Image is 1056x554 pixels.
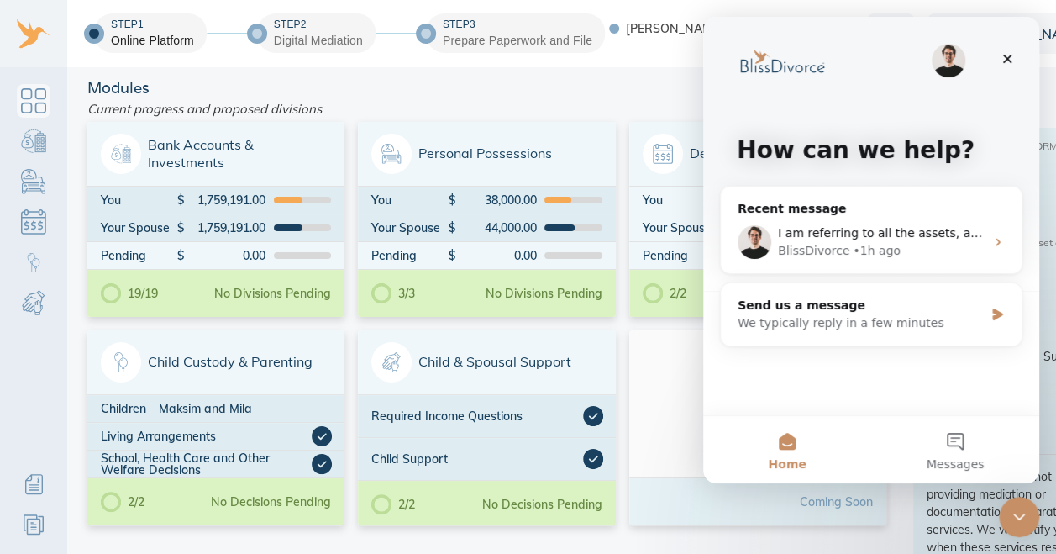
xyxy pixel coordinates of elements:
[17,84,50,118] a: Dashboard
[101,426,312,446] div: Living Arrangements
[34,298,281,315] div: We typically reply in a few minutes
[629,122,886,317] a: Debts and Other ObligationsYou$0.00Your Spouse$0.00Pending$0.002/2No Divisions Pending
[456,194,536,206] div: 38,000.00
[371,494,415,514] div: 2/2
[358,330,615,525] a: Child & Spousal SupportRequired Income QuestionsChild Support2/2No Decisions Pending
[223,441,281,453] span: Messages
[81,96,893,122] div: Current progress and proposed divisions
[111,18,194,32] div: Step 1
[177,222,186,234] div: $
[81,81,893,96] div: Modules
[456,250,536,261] div: 0.00
[371,250,448,261] div: Pending
[643,134,873,174] span: Debts and Other Obligations
[101,403,159,414] div: Children
[17,467,50,501] a: Additional Information
[17,266,319,330] div: Send us a messageWe typically reply in a few minutes
[177,194,186,206] div: $
[443,32,592,49] div: Prepare Paperwork and File
[800,496,873,508] div: Coming Soon
[449,222,457,234] div: $
[65,441,102,453] span: Home
[168,399,336,467] button: Messages
[482,499,602,510] div: No Decisions Pending
[643,222,719,234] div: Your Spouse
[101,250,177,261] div: Pending
[449,194,457,206] div: $
[186,194,265,206] div: 1,759,191.00
[643,283,686,303] div: 2/2
[371,194,448,206] div: You
[17,205,50,239] a: Debts & Obligations
[150,225,197,243] div: • 1h ago
[274,18,363,32] div: Step 2
[371,222,448,234] div: Your Spouse
[443,18,592,32] div: Step 3
[34,280,281,298] div: Send us a message
[177,250,186,261] div: $
[101,452,312,476] div: School, Health Care and Other Welfare Decisions
[75,225,146,243] div: BlissDivorce
[111,32,194,49] div: Online Platform
[17,245,50,279] a: Child Custody & Parenting
[289,27,319,57] div: Close
[101,134,331,174] span: Bank Accounts & Investments
[17,508,50,541] a: Resources
[186,250,265,261] div: 0.00
[456,222,536,234] div: 44,000.00
[101,222,177,234] div: Your Spouse
[17,124,50,158] a: Bank Accounts & Investments
[371,283,415,303] div: 3/3
[274,32,363,49] div: Digital Mediation
[371,449,582,469] div: Child Support
[999,497,1039,537] iframe: Intercom live chat
[643,194,719,206] div: You
[626,23,854,34] span: [PERSON_NAME] has joined BlissDivorce
[17,165,50,198] a: Personal Possessions
[629,330,886,525] a: HomeComing Soon
[87,330,344,525] a: Child Custody & ParentingChildrenMaksim and MilaLiving ArrangementsSchool, Health Care and Other ...
[75,209,988,223] span: I am referring to all the assets, accounts, etc. I asked for it to be unlocked so that I could up...
[159,403,332,414] div: Maksim and Mila
[703,17,1039,483] iframe: Intercom live chat
[87,122,344,317] a: Bank Accounts & InvestmentsYou$1,759,191.00Your Spouse$1,759,191.00Pending$0.0019/19No Divisions ...
[358,122,615,317] a: Personal PossessionsYou$38,000.00Your Spouse$44,000.00Pending$0.003/3No Divisions Pending
[101,194,177,206] div: You
[371,134,602,174] span: Personal Possessions
[371,342,602,383] span: Child & Spousal Support
[214,288,331,299] div: No Divisions Pending
[17,286,50,319] a: Child & Spousal Support
[101,342,331,383] span: Child Custody & Parenting
[449,250,457,261] div: $
[101,283,158,303] div: 19/19
[101,492,144,512] div: 2/2
[371,406,582,426] div: Required Income Questions
[186,222,265,234] div: 1,759,191.00
[643,250,719,261] div: Pending
[643,371,873,437] span: Home
[486,288,602,299] div: No Divisions Pending
[211,496,331,508] div: No Decisions Pending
